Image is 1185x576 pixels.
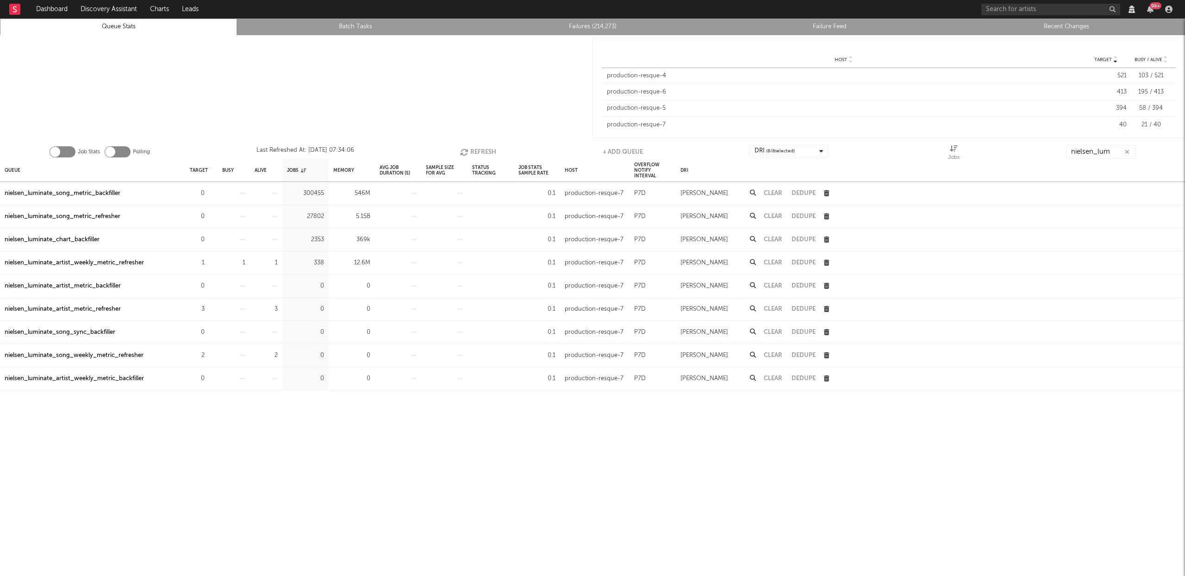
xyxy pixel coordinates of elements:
button: Clear [764,213,782,219]
div: production-resque-7 [565,327,624,338]
div: [PERSON_NAME] [680,304,728,315]
div: Overflow Notify Interval [634,160,671,180]
div: nielsen_luminate_artist_weekly_metric_refresher [5,257,144,269]
div: DRI [680,160,688,180]
label: Polling [133,146,150,157]
div: 369k [333,234,370,245]
div: 5.15B [333,211,370,222]
div: Jobs [287,160,306,180]
a: Queue Stats [5,21,232,32]
a: nielsen_luminate_song_metric_refresher [5,211,120,222]
div: 0 [333,281,370,292]
div: 195 / 413 [1131,88,1171,97]
div: [PERSON_NAME] [680,211,728,222]
div: Sample Size For Avg [426,160,463,180]
button: Dedupe [792,190,816,196]
div: 0 [287,304,324,315]
button: Clear [764,283,782,289]
div: P7D [634,350,646,361]
div: production-resque-4 [607,71,1080,81]
div: Last Refreshed At: [DATE] 07:34:06 [256,145,354,159]
button: Clear [764,329,782,335]
input: Search... [1066,145,1135,159]
div: Jobs [948,145,960,163]
button: Clear [764,190,782,196]
div: 546M [333,188,370,199]
div: 0 [190,211,205,222]
div: production-resque-7 [565,234,624,245]
div: 58 / 394 [1131,104,1171,113]
div: P7D [634,234,646,245]
div: production-resque-7 [565,373,624,384]
div: production-resque-7 [565,188,624,199]
div: production-resque-7 [565,257,624,269]
a: nielsen_luminate_song_sync_backfiller [5,327,115,338]
div: 0 [190,281,205,292]
div: 0 [287,327,324,338]
div: nielsen_luminate_artist_weekly_metric_backfiller [5,373,144,384]
div: nielsen_luminate_song_weekly_metric_refresher [5,350,143,361]
button: Clear [764,306,782,312]
div: 0 [333,304,370,315]
div: 394 [1085,104,1127,113]
div: production-resque-7 [607,120,1080,130]
div: Job Stats Sample Rate [518,160,555,180]
div: 338 [287,257,324,269]
div: [PERSON_NAME] [680,350,728,361]
span: Host [835,57,847,63]
div: 27802 [287,211,324,222]
div: P7D [634,257,646,269]
div: [PERSON_NAME] [680,257,728,269]
div: 0.1 [518,350,555,361]
button: Clear [764,376,782,382]
button: Clear [764,237,782,243]
div: 1 [222,257,245,269]
div: production-resque-7 [565,304,624,315]
div: 0.1 [518,257,555,269]
div: 0 [333,373,370,384]
div: Jobs [948,152,960,163]
a: nielsen_luminate_song_metric_backfiller [5,188,120,199]
div: Queue [5,160,20,180]
div: Alive [255,160,267,180]
div: 0.1 [518,281,555,292]
div: 0.1 [518,188,555,199]
button: Dedupe [792,213,816,219]
button: Dedupe [792,260,816,266]
div: 0 [190,188,205,199]
a: Batch Tasks [242,21,469,32]
div: P7D [634,373,646,384]
div: 3 [255,304,278,315]
button: Dedupe [792,237,816,243]
button: Dedupe [792,283,816,289]
button: Clear [764,260,782,266]
div: 3 [190,304,205,315]
div: 2 [190,350,205,361]
a: nielsen_luminate_chart_backfiller [5,234,100,245]
div: production-resque-7 [565,211,624,222]
div: Target [190,160,208,180]
div: 40 [1085,120,1127,130]
div: nielsen_luminate_artist_metric_refresher [5,304,121,315]
div: 0.1 [518,304,555,315]
div: 521 [1085,71,1127,81]
div: 0 [190,373,205,384]
a: nielsen_luminate_artist_metric_backfiller [5,281,121,292]
div: Host [565,160,578,180]
div: P7D [634,304,646,315]
div: 0.1 [518,327,555,338]
div: 99 + [1150,2,1161,9]
button: Refresh [460,145,496,159]
div: [PERSON_NAME] [680,234,728,245]
a: Recent Changes [953,21,1180,32]
button: + Add Queue [603,145,643,159]
div: Busy [222,160,234,180]
div: [PERSON_NAME] [680,327,728,338]
div: 12.6M [333,257,370,269]
div: 0 [190,234,205,245]
div: 0.1 [518,211,555,222]
input: Search for artists [981,4,1120,15]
